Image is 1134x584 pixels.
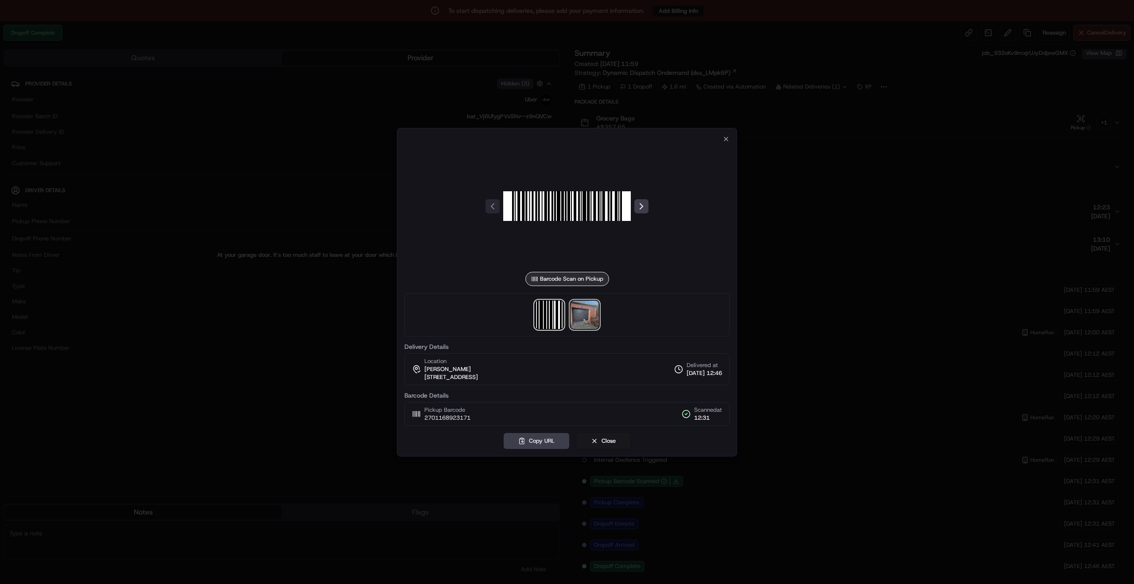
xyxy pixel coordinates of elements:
span: [STREET_ADDRESS] [424,373,478,381]
button: Copy URL [504,433,569,449]
span: 12:31 [694,414,722,422]
span: [PERSON_NAME] [424,365,471,373]
span: Location [424,357,447,365]
div: Barcode Scan on Pickup [525,272,609,286]
span: Pickup Barcode [424,406,470,414]
span: [DATE] 12:46 [687,369,722,377]
label: Delivery Details [404,344,730,350]
span: 2701168923171 [424,414,470,422]
button: Close [576,433,630,449]
img: photo_proof_of_delivery image [571,301,599,329]
span: Delivered at [687,361,722,369]
img: barcode_scan_on_pickup image [503,143,631,270]
label: Barcode Details [404,392,730,398]
img: barcode_scan_on_pickup image [535,301,563,329]
span: Scanned at [694,406,722,414]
